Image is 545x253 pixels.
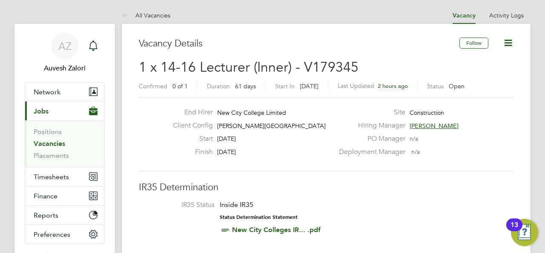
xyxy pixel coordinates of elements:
[511,225,518,236] div: 13
[334,134,405,143] label: PO Manager
[449,82,465,90] span: Open
[427,82,444,90] label: Status
[34,88,60,96] span: Network
[334,108,405,117] label: Site
[139,181,513,194] h3: IR35 Determination
[217,135,236,142] span: [DATE]
[410,109,444,116] span: Construction
[378,82,408,90] span: 2 hours ago
[139,82,167,90] label: Confirmed
[453,12,476,19] a: Vacancy
[139,59,359,76] span: 1 x 14-16 Lecturer (Inner) - V179345
[459,38,488,49] button: Follow
[34,151,69,160] a: Placements
[217,122,326,130] span: [PERSON_NAME][GEOGRAPHIC_DATA]
[25,186,104,205] button: Finance
[34,140,65,148] a: Vacancies
[34,192,57,200] span: Finance
[58,41,72,52] span: AZ
[166,121,213,130] label: Client Config
[410,122,459,130] span: [PERSON_NAME]
[25,32,105,73] a: AZAuvesh Zalori
[410,135,418,142] span: n/a
[166,148,213,157] label: Finish
[34,211,58,219] span: Reports
[139,38,459,50] h3: Vacancy Details
[172,82,188,90] span: 0 of 1
[25,82,104,101] button: Network
[334,148,405,157] label: Deployment Manager
[34,173,69,181] span: Timesheets
[338,82,374,90] label: Last Updated
[232,226,321,234] a: New City Colleges IR... .pdf
[25,225,104,244] button: Preferences
[220,201,253,209] span: Inside IR35
[220,214,298,220] strong: Status Determination Statement
[489,12,524,19] a: Activity Logs
[34,230,70,238] span: Preferences
[411,148,420,156] span: n/a
[166,134,213,143] label: Start
[25,102,104,120] button: Jobs
[122,12,170,19] a: All Vacancies
[275,82,295,90] label: Start In
[147,201,215,209] label: IR35 Status
[166,108,213,117] label: End Hirer
[25,206,104,224] button: Reports
[300,82,318,90] span: [DATE]
[217,148,236,156] span: [DATE]
[217,109,286,116] span: New City College Limited
[25,167,104,186] button: Timesheets
[235,82,256,90] span: 61 days
[34,128,62,136] a: Positions
[25,120,104,167] div: Jobs
[511,219,538,246] button: Open Resource Center, 13 new notifications
[25,63,105,73] span: Auvesh Zalori
[334,121,405,130] label: Hiring Manager
[34,107,49,115] span: Jobs
[207,82,230,90] label: Duration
